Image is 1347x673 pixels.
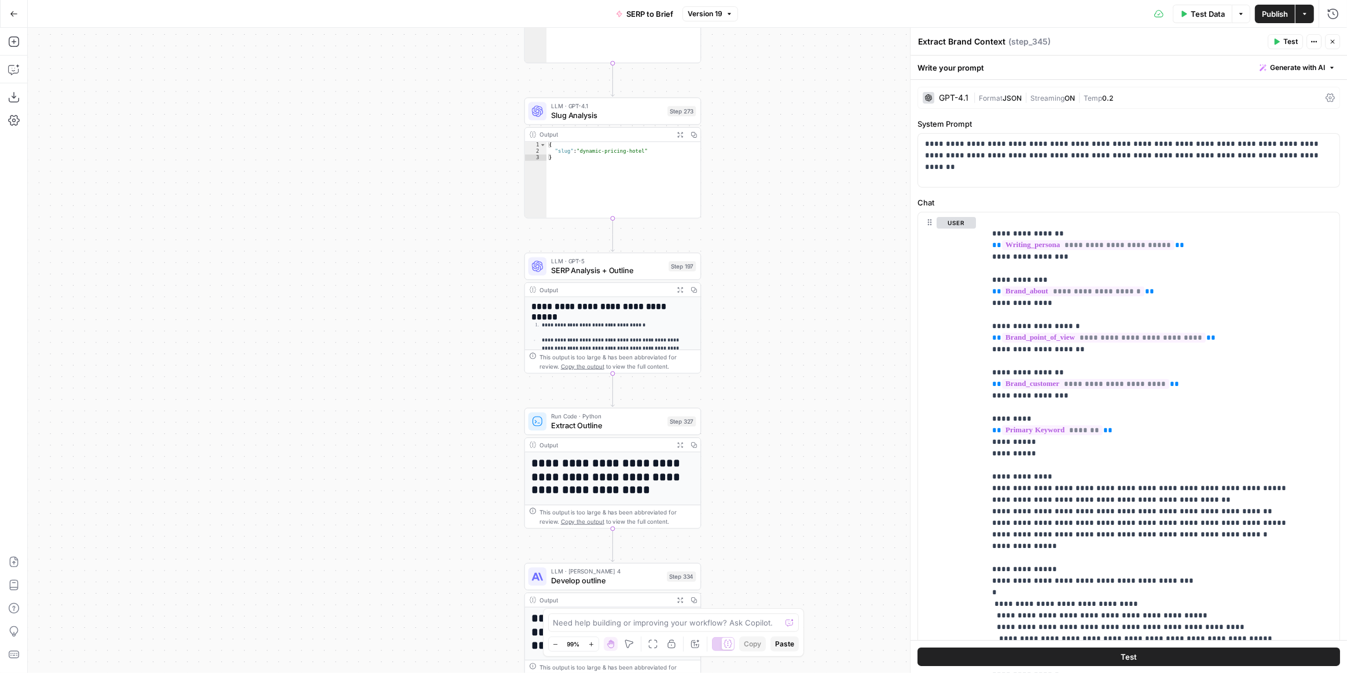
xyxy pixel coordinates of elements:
[567,639,580,649] span: 99%
[744,639,761,649] span: Copy
[524,97,702,218] div: LLM · GPT-4.1Slug AnalysisStep 273Output{ "slug":"dynamic-pricing-hotel"}
[611,373,615,407] g: Edge from step_197 to step_327
[911,56,1347,79] div: Write your prompt
[667,416,696,426] div: Step 327
[1003,94,1022,102] span: JSON
[1283,36,1298,47] span: Test
[917,118,1340,130] label: System Prompt
[1173,5,1232,23] button: Test Data
[539,285,670,295] div: Output
[937,217,976,229] button: user
[525,148,546,155] div: 2
[1270,62,1325,73] span: Generate with AI
[1102,94,1113,102] span: 0.2
[551,109,663,121] span: Slug Analysis
[551,264,664,276] span: SERP Analysis + Outline
[1268,34,1303,49] button: Test
[626,8,673,20] span: SERP to Brief
[917,648,1340,666] button: Test
[611,63,615,97] g: Edge from step_202 to step_273
[525,155,546,161] div: 3
[917,197,1340,208] label: Chat
[609,5,680,23] button: SERP to Brief
[1255,60,1340,75] button: Generate with AI
[539,352,696,371] div: This output is too large & has been abbreviated for review. to view the full content.
[551,101,663,111] span: LLM · GPT-4.1
[1121,651,1137,663] span: Test
[551,256,664,266] span: LLM · GPT-5
[551,575,662,586] span: Develop outline
[667,106,696,116] div: Step 273
[1022,91,1030,103] span: |
[1262,8,1288,20] span: Publish
[539,142,546,148] span: Toggle code folding, rows 1 through 3
[551,420,663,431] span: Extract Outline
[1255,5,1295,23] button: Publish
[918,36,1005,47] textarea: Extract Brand Context
[611,528,615,562] g: Edge from step_327 to step_334
[539,130,670,139] div: Output
[682,6,738,21] button: Version 19
[775,639,794,649] span: Paste
[1075,91,1084,103] span: |
[1191,8,1225,20] span: Test Data
[973,91,979,103] span: |
[667,572,696,582] div: Step 334
[669,261,696,271] div: Step 197
[1065,94,1075,102] span: ON
[551,412,663,421] span: Run Code · Python
[1084,94,1102,102] span: Temp
[539,507,696,526] div: This output is too large & has been abbreviated for review. to view the full content.
[561,363,604,370] span: Copy the output
[611,218,615,252] g: Edge from step_273 to step_197
[1030,94,1065,102] span: Streaming
[939,94,968,102] div: GPT-4.1
[561,518,604,525] span: Copy the output
[1008,36,1051,47] span: ( step_345 )
[770,637,799,652] button: Paste
[539,440,670,450] div: Output
[551,567,662,576] span: LLM · [PERSON_NAME] 4
[739,637,766,652] button: Copy
[979,94,1003,102] span: Format
[688,9,722,19] span: Version 19
[539,595,670,605] div: Output
[525,142,546,148] div: 1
